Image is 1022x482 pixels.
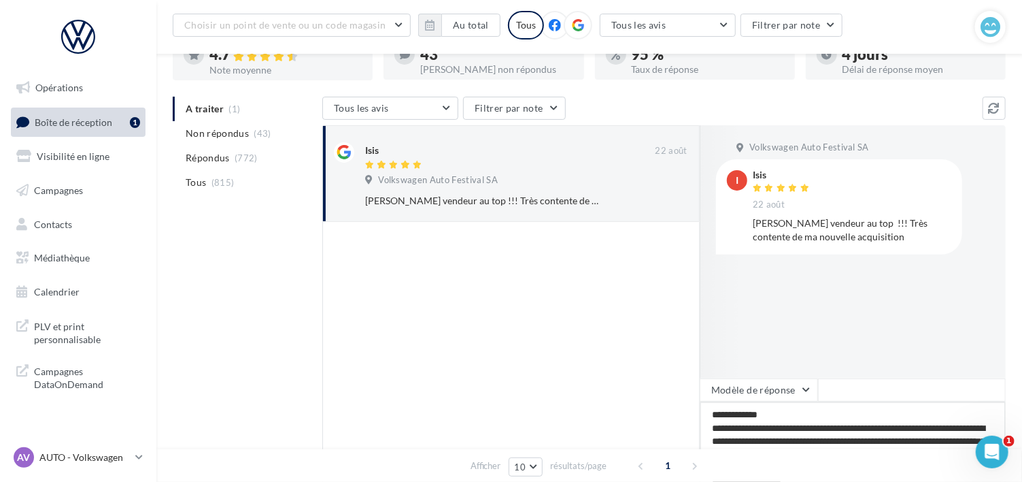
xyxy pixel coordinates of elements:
span: Médiathèque [34,252,90,263]
span: Répondus [186,151,230,165]
span: Tous les avis [611,19,666,31]
span: (815) [211,177,235,188]
span: 1 [657,455,679,477]
span: (772) [235,152,258,163]
span: AV [18,451,31,464]
div: Isis [753,170,813,180]
a: Boîte de réception1 [8,108,148,137]
span: 22 août [753,199,785,211]
div: Isis [365,144,379,157]
div: 95 % [632,47,784,62]
a: Campagnes [8,176,148,205]
span: Volkswagen Auto Festival SA [378,174,498,187]
div: Délai de réponse moyen [842,65,995,74]
span: Contacts [34,218,72,229]
div: [PERSON_NAME] non répondus [420,65,573,74]
span: Volkswagen Auto Festival SA [749,142,869,154]
span: I [736,174,738,187]
a: Campagnes DataOnDemand [8,357,148,397]
span: Visibilité en ligne [37,150,109,162]
button: Tous les avis [600,14,736,37]
span: Calendrier [34,286,80,298]
span: Tous [186,176,206,189]
button: Au total [418,14,500,37]
div: Note moyenne [209,65,362,75]
a: AV AUTO - Volkswagen [11,445,146,470]
div: [PERSON_NAME] vendeur au top !!! Très contente de ma nouvelle acquisition [753,216,951,244]
div: 1 [130,117,140,128]
span: 1 [1004,436,1015,447]
button: Tous les avis [322,97,458,120]
a: Calendrier [8,278,148,306]
span: Campagnes [34,184,83,196]
a: Visibilité en ligne [8,142,148,171]
span: Afficher [471,460,501,472]
button: Choisir un point de vente ou un code magasin [173,14,411,37]
button: Au total [441,14,500,37]
div: Taux de réponse [632,65,784,74]
span: Choisir un point de vente ou un code magasin [184,19,386,31]
span: PLV et print personnalisable [34,317,140,347]
div: 4.7 [209,47,362,63]
a: Médiathèque [8,244,148,272]
span: 22 août [655,145,687,157]
div: Tous [508,11,544,39]
div: [PERSON_NAME] vendeur au top !!! Très contente de ma nouvelle acquisition [365,194,599,208]
span: Tous les avis [334,102,389,114]
span: Non répondus [186,127,249,140]
a: Opérations [8,74,148,102]
button: Filtrer par note [463,97,566,120]
button: 10 [509,457,543,477]
span: Boîte de réception [35,116,112,127]
iframe: Intercom live chat [976,436,1008,468]
span: résultats/page [550,460,607,472]
div: 4 jours [842,47,995,62]
div: 43 [420,47,573,62]
span: Opérations [35,82,83,93]
a: Contacts [8,210,148,239]
span: Campagnes DataOnDemand [34,362,140,391]
span: (43) [254,128,271,139]
p: AUTO - Volkswagen [39,451,130,464]
span: 10 [515,462,526,472]
button: Modèle de réponse [700,379,818,402]
a: PLV et print personnalisable [8,312,148,352]
button: Filtrer par note [740,14,843,37]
